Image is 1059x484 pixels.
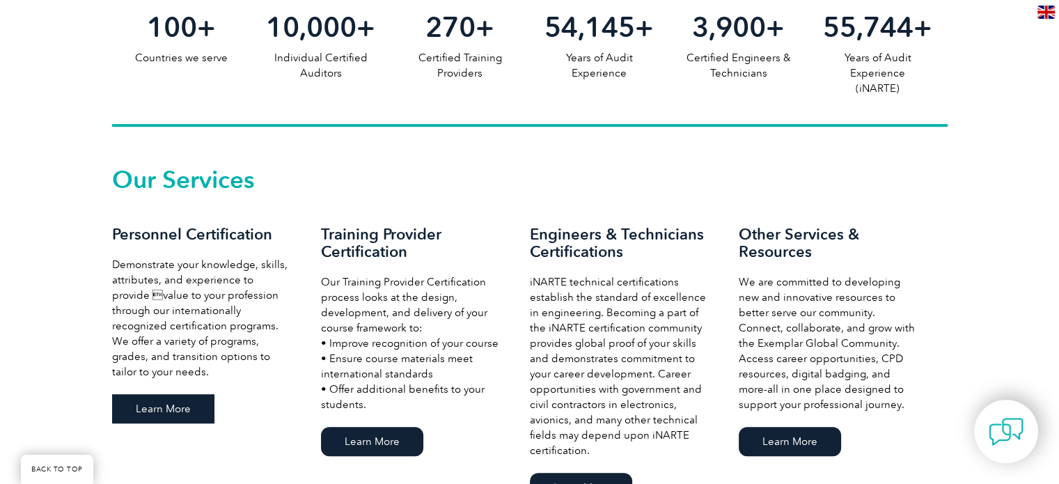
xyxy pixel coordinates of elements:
h2: + [808,16,947,38]
span: 100 [147,10,197,44]
h2: + [529,16,668,38]
h3: Training Provider Certification [321,226,502,260]
img: contact-chat.png [989,414,1023,449]
span: 3,900 [692,10,766,44]
p: Years of Audit Experience (iNARTE) [808,50,947,96]
h3: Personnel Certification [112,226,293,243]
p: We are committed to developing new and innovative resources to better serve our community. Connec... [739,274,920,412]
h2: + [668,16,808,38]
span: 10,000 [266,10,356,44]
span: 55,744 [823,10,913,44]
p: Our Training Provider Certification process looks at the design, development, and delivery of you... [321,274,502,412]
span: 270 [425,10,476,44]
h2: + [390,16,529,38]
h3: Engineers & Technicians Certifications [530,226,711,260]
a: Learn More [321,427,423,456]
p: Individual Certified Auditors [251,50,390,81]
p: Years of Audit Experience [529,50,668,81]
h2: + [112,16,251,38]
img: en [1037,6,1055,19]
p: Countries we serve [112,50,251,65]
p: iNARTE technical certifications establish the standard of excellence in engineering. Becoming a p... [530,274,711,458]
h3: Other Services & Resources [739,226,920,260]
a: Learn More [112,394,214,423]
h2: Our Services [112,169,948,191]
p: Demonstrate your knowledge, skills, attributes, and experience to provide value to your professi... [112,257,293,380]
a: Learn More [739,427,841,456]
p: Certified Engineers & Technicians [668,50,808,81]
span: 54,145 [544,10,635,44]
p: Certified Training Providers [390,50,529,81]
h2: + [251,16,390,38]
a: BACK TO TOP [21,455,93,484]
